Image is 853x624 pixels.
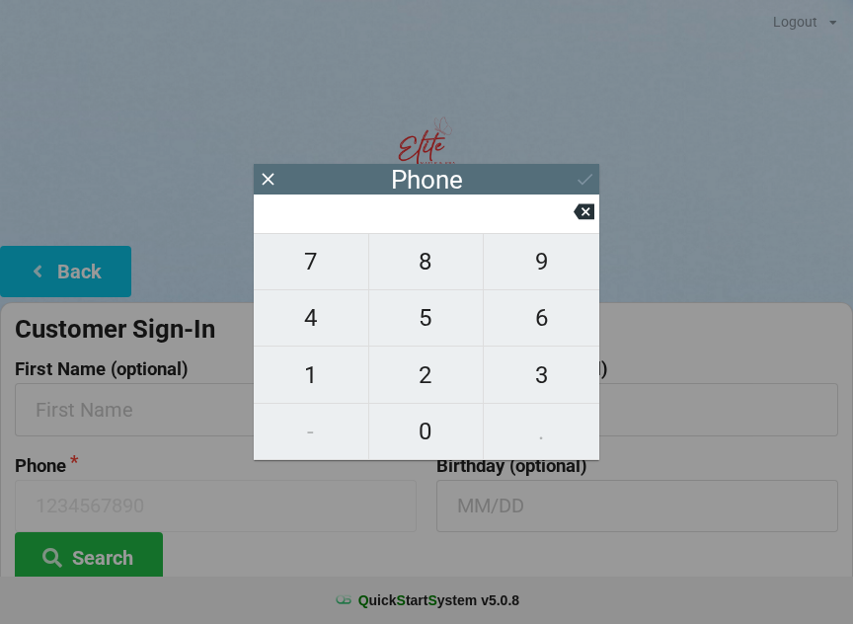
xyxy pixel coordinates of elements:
[254,297,368,339] span: 4
[369,233,485,290] button: 8
[369,241,484,282] span: 8
[484,347,599,403] button: 3
[369,347,485,403] button: 2
[254,347,369,403] button: 1
[484,233,599,290] button: 9
[254,354,368,396] span: 1
[369,290,485,347] button: 5
[254,233,369,290] button: 7
[369,404,485,460] button: 0
[484,241,599,282] span: 9
[391,170,463,190] div: Phone
[254,241,368,282] span: 7
[369,411,484,452] span: 0
[254,290,369,347] button: 4
[369,354,484,396] span: 2
[484,354,599,396] span: 3
[484,297,599,339] span: 6
[484,290,599,347] button: 6
[369,297,484,339] span: 5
